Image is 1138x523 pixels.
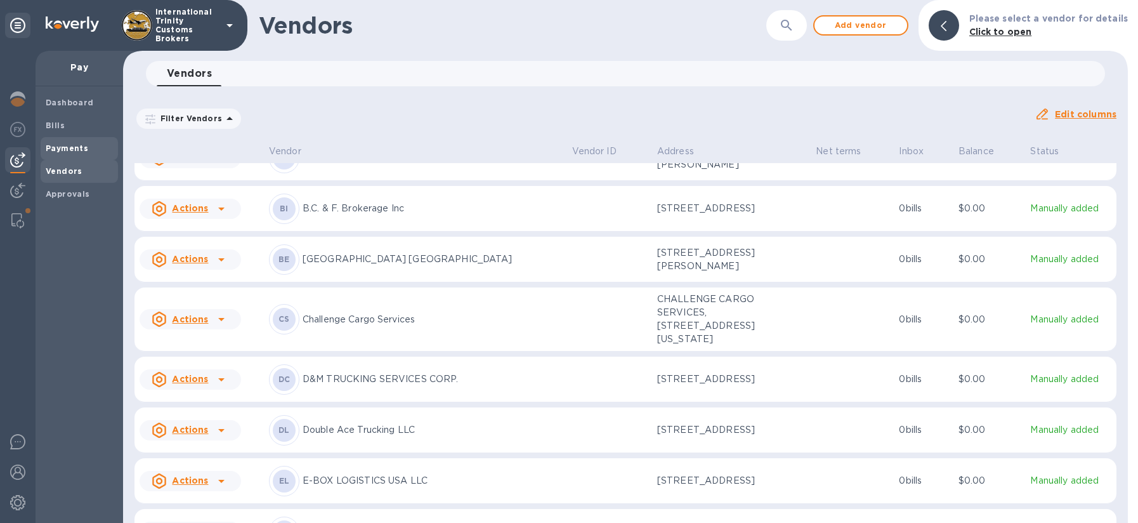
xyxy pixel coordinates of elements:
p: Inbox [899,145,924,158]
span: Add vendor [825,18,897,33]
span: Vendor [269,145,318,158]
span: Vendors [167,65,212,83]
img: Foreign exchange [10,122,25,137]
b: EL [279,476,290,486]
p: 0 bills [899,423,948,437]
b: Bills [46,121,65,130]
b: BE [278,255,290,264]
p: D&M TRUCKING SERVICES CORP. [303,373,562,386]
p: $0.00 [958,253,1020,266]
p: Filter Vendors [155,113,222,124]
span: Inbox [899,145,940,158]
p: Vendor ID [572,145,617,158]
u: Actions [172,374,208,384]
p: Status [1030,145,1059,158]
button: Add vendor [813,15,908,36]
b: DC [278,374,291,384]
p: Manually added [1030,373,1111,386]
b: Approvals [46,189,90,199]
p: Manually added [1030,423,1111,437]
p: $0.00 [958,474,1020,487]
img: Logo [46,17,99,32]
span: Vendor ID [572,145,633,158]
p: $0.00 [958,423,1020,437]
p: CHALLENGE CARGO SERVICES, [STREET_ADDRESS][US_STATE] [657,293,784,346]
b: CS [278,314,290,324]
b: DL [278,425,290,435]
span: Net terms [816,145,877,158]
u: Actions [172,203,208,213]
u: Actions [172,425,208,435]
p: International Trinity Customs Brokers [155,8,219,43]
b: Click to open [969,27,1032,37]
p: [STREET_ADDRESS] [657,423,784,437]
b: Vendors [46,166,82,176]
p: [STREET_ADDRESS] [657,202,784,215]
u: Actions [172,314,208,324]
b: Dashboard [46,98,94,107]
b: BI [280,204,289,213]
p: Manually added [1030,313,1111,326]
p: Manually added [1030,202,1111,215]
div: Unpin categories [5,13,30,38]
p: Net terms [816,145,861,158]
u: Edit columns [1055,109,1116,119]
u: Actions [172,475,208,486]
h1: Vendors [259,12,766,39]
p: Manually added [1030,253,1111,266]
p: B.C. & F. Brokerage Inc [303,202,562,215]
p: Pay [46,61,113,74]
span: Balance [958,145,1010,158]
p: 0 bills [899,474,948,487]
p: Challenge Cargo Services [303,313,562,326]
p: E-BOX LOGISTICS USA LLC [303,474,562,487]
p: Address [657,145,694,158]
p: 0 bills [899,253,948,266]
b: Please select a vendor for details [969,13,1128,23]
u: Actions [172,254,208,264]
p: 0 bills [899,313,948,326]
p: [GEOGRAPHIC_DATA] [GEOGRAPHIC_DATA] [303,253,562,266]
p: 0 bills [899,202,948,215]
p: Balance [958,145,994,158]
p: $0.00 [958,373,1020,386]
span: Address [657,145,710,158]
p: [STREET_ADDRESS][PERSON_NAME] [657,246,784,273]
p: Double Ace Trucking LLC [303,423,562,437]
p: [STREET_ADDRESS] [657,373,784,386]
p: $0.00 [958,313,1020,326]
p: [STREET_ADDRESS] [657,474,784,487]
p: $0.00 [958,202,1020,215]
p: Manually added [1030,474,1111,487]
p: 0 bills [899,373,948,386]
b: Payments [46,143,88,153]
p: Vendor [269,145,301,158]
